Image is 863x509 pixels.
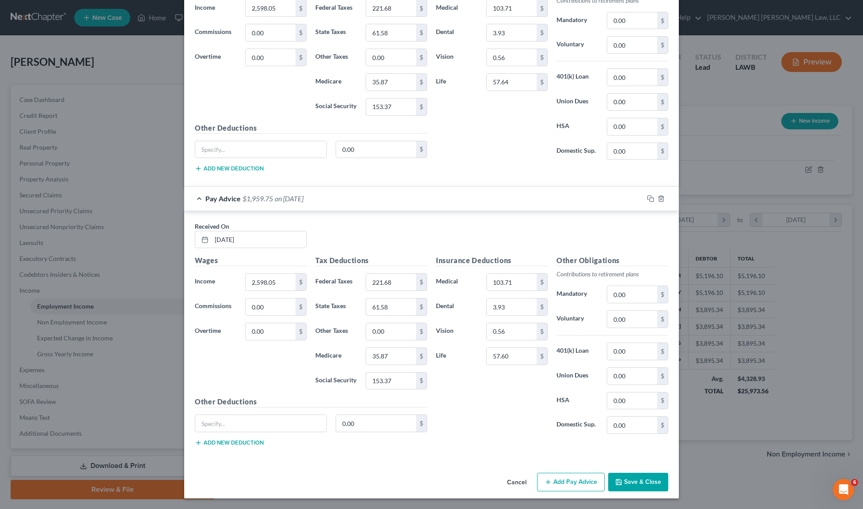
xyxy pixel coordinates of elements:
div: $ [416,298,427,315]
span: Income [195,277,215,285]
input: 0.00 [607,118,657,135]
input: 0.00 [607,368,657,385]
label: Union Dues [552,93,602,111]
label: 401(k) Loan [552,68,602,86]
input: 0.00 [366,98,416,115]
label: Medical [431,273,482,291]
label: Medicare [311,73,361,91]
label: Other Taxes [311,49,361,66]
div: $ [657,286,668,303]
h5: Other Deductions [195,123,427,134]
div: $ [416,274,427,290]
input: 0.00 [487,24,537,41]
label: Union Dues [552,367,602,385]
input: 0.00 [246,49,295,66]
div: $ [657,368,668,385]
button: Cancel [500,474,534,491]
h5: Insurance Deductions [436,255,548,266]
div: $ [537,274,547,290]
div: $ [295,298,306,315]
input: 0.00 [246,274,295,290]
div: $ [657,417,668,434]
div: $ [657,143,668,160]
label: Overtime [190,49,241,66]
label: Medicare [311,347,361,365]
div: $ [537,298,547,315]
div: $ [537,49,547,66]
label: Domestic Sup. [552,143,602,160]
button: Add Pay Advice [537,473,605,491]
input: 0.00 [607,392,657,409]
input: 0.00 [366,373,416,389]
label: Other Taxes [311,323,361,340]
div: $ [537,24,547,41]
label: 401(k) Loan [552,343,602,360]
input: 0.00 [487,348,537,365]
div: $ [416,373,427,389]
div: $ [657,343,668,360]
div: $ [537,348,547,365]
input: Specify... [195,415,326,432]
label: Overtime [190,323,241,340]
label: Life [431,73,482,91]
iframe: Intercom live chat [833,479,854,500]
div: $ [295,24,306,41]
input: 0.00 [607,12,657,29]
div: $ [416,323,427,340]
div: $ [657,94,668,110]
span: on [DATE] [275,194,303,203]
label: Federal Taxes [311,273,361,291]
input: 0.00 [607,417,657,434]
h5: Tax Deductions [315,255,427,266]
div: $ [416,415,427,432]
input: 0.00 [487,49,537,66]
div: $ [657,311,668,328]
input: 0.00 [366,24,416,41]
input: 0.00 [607,311,657,328]
input: MM/DD/YYYY [212,231,306,248]
button: Save & Close [608,473,668,491]
input: 0.00 [487,274,537,290]
input: 0.00 [246,24,295,41]
button: Add new deduction [195,439,264,446]
label: Vision [431,323,482,340]
div: $ [537,323,547,340]
button: Add new deduction [195,165,264,172]
p: Contributions to retirement plans [556,270,668,279]
input: 0.00 [487,298,537,315]
div: $ [295,49,306,66]
label: Dental [431,298,482,316]
input: 0.00 [366,274,416,290]
input: 0.00 [336,141,416,158]
label: Voluntary [552,36,602,54]
input: 0.00 [487,323,537,340]
label: Domestic Sup. [552,416,602,434]
h5: Other Obligations [556,255,668,266]
div: $ [416,49,427,66]
label: Social Security [311,98,361,116]
h5: Other Deductions [195,396,427,407]
label: Commissions [190,24,241,41]
label: Vision [431,49,482,66]
label: HSA [552,118,602,136]
div: $ [416,98,427,115]
input: 0.00 [366,323,416,340]
input: Specify... [195,141,326,158]
div: $ [416,24,427,41]
div: $ [295,274,306,290]
label: Dental [431,24,482,41]
input: 0.00 [336,415,416,432]
span: Pay Advice [205,194,241,203]
label: Voluntary [552,310,602,328]
label: HSA [552,392,602,410]
input: 0.00 [607,286,657,303]
input: 0.00 [607,37,657,53]
div: $ [537,74,547,90]
input: 0.00 [246,323,295,340]
span: 6 [851,479,858,486]
input: 0.00 [607,343,657,360]
input: 0.00 [246,298,295,315]
input: 0.00 [607,143,657,160]
div: $ [657,12,668,29]
input: 0.00 [366,49,416,66]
